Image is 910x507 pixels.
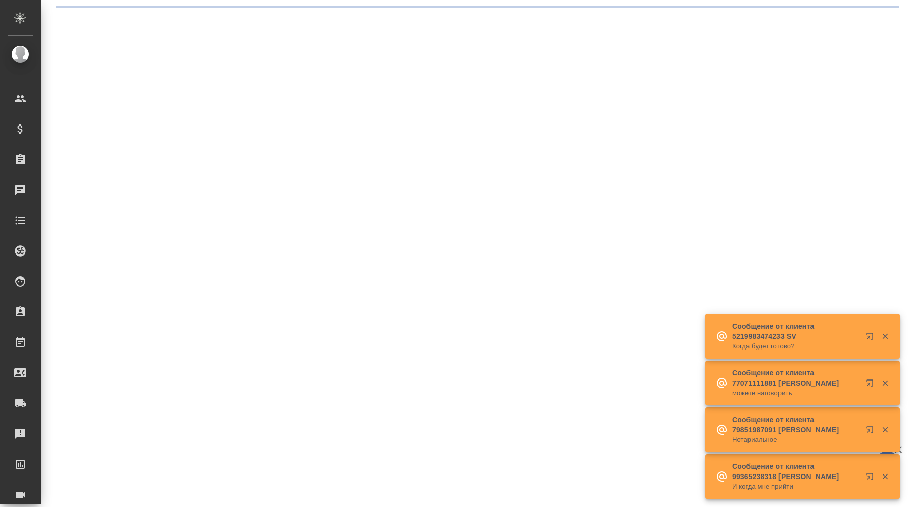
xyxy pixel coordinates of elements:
button: Закрыть [874,425,895,434]
button: Закрыть [874,472,895,481]
button: Открыть в новой вкладке [860,373,884,397]
p: Нотариальное [732,435,859,445]
button: Открыть в новой вкладке [860,420,884,444]
button: Закрыть [874,332,895,341]
p: можете наговорить [732,388,859,398]
button: Закрыть [874,378,895,388]
p: Сообщение от клиента 79851987091 [PERSON_NAME] [732,415,859,435]
p: Сообщение от клиента 99365238318 [PERSON_NAME] [732,461,859,482]
button: Открыть в новой вкладке [860,466,884,491]
p: Сообщение от клиента 77071111881 [PERSON_NAME] [732,368,859,388]
p: Сообщение от клиента 5219983474233 SV [732,321,859,341]
p: И когда мне прийти [732,482,859,492]
button: Открыть в новой вкладке [860,326,884,351]
p: Когда будет готово? [732,341,859,352]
